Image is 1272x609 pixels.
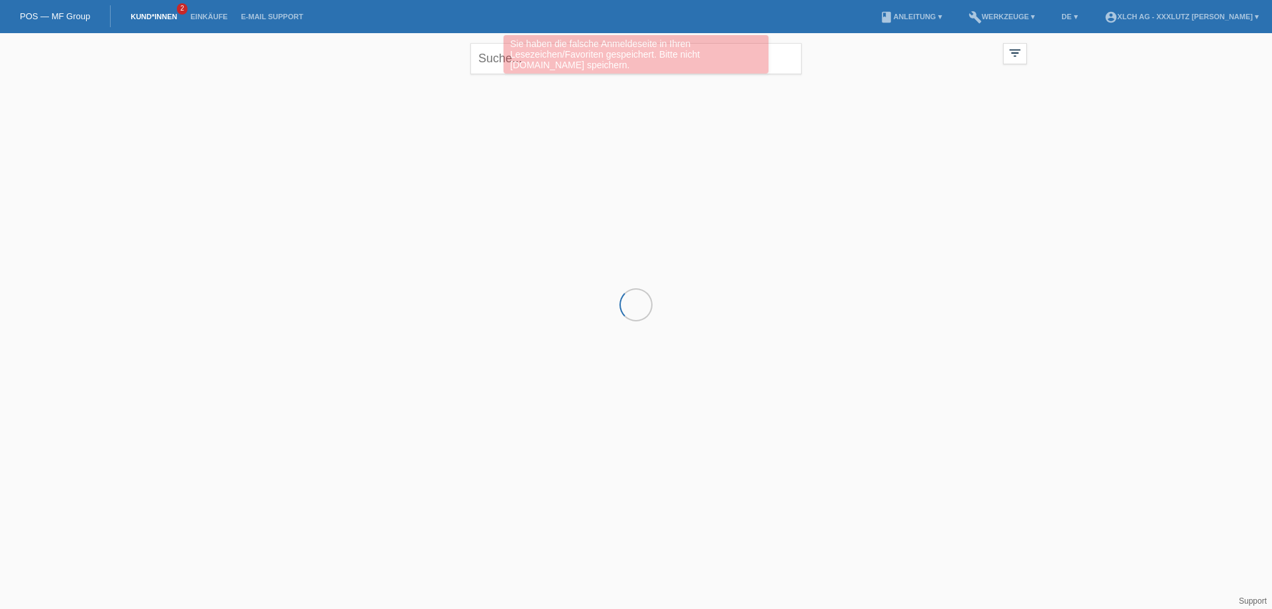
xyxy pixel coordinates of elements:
a: E-Mail Support [235,13,310,21]
a: bookAnleitung ▾ [873,13,948,21]
i: book [880,11,893,24]
a: account_circleXLCH AG - XXXLutz [PERSON_NAME] ▾ [1098,13,1265,21]
a: Kund*innen [124,13,184,21]
a: Einkäufe [184,13,234,21]
a: DE ▾ [1055,13,1084,21]
a: POS — MF Group [20,11,90,21]
i: build [969,11,982,24]
span: 2 [177,3,187,15]
a: Support [1239,596,1267,606]
div: Sie haben die falsche Anmeldeseite in Ihren Lesezeichen/Favoriten gespeichert. Bitte nicht [DOMAI... [503,35,768,74]
a: buildWerkzeuge ▾ [962,13,1042,21]
i: account_circle [1104,11,1118,24]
